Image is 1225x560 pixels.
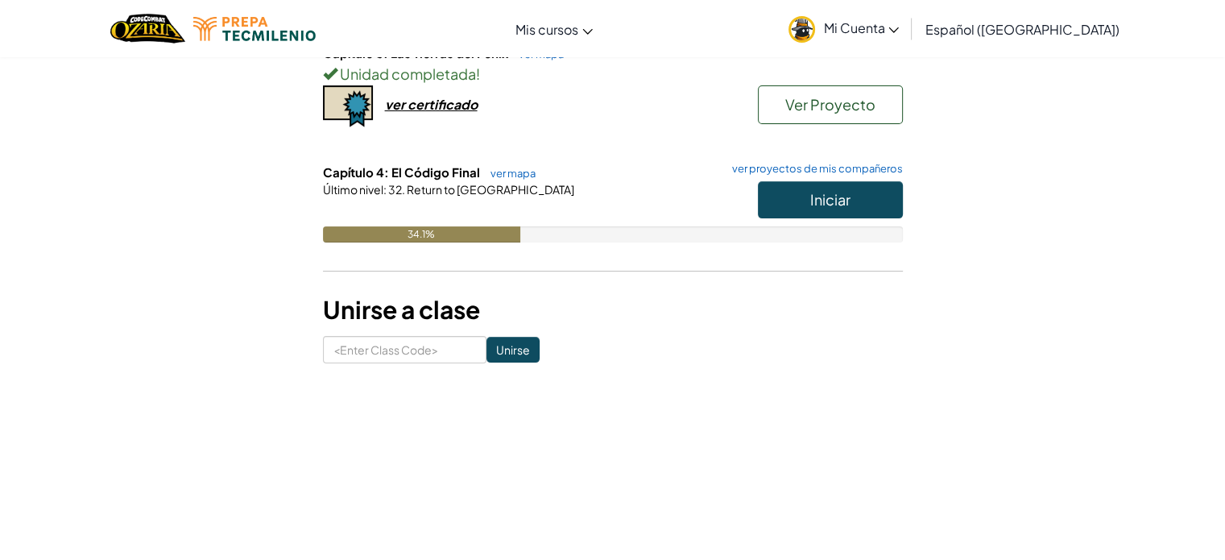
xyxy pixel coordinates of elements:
a: Español ([GEOGRAPHIC_DATA]) [917,7,1127,51]
span: Mis cursos [515,21,578,38]
span: Último nivel [323,182,383,197]
a: ver proyectos de mis compañeros [724,164,903,174]
a: ver mapa [482,167,536,180]
button: Iniciar [758,181,903,218]
span: Capítulo 3: Las Tierras del Fénix [323,45,511,60]
span: : [383,182,387,197]
button: Ver Proyecto [758,85,903,124]
span: Ver Proyecto [785,95,875,114]
span: ! [476,64,480,83]
span: Español ([GEOGRAPHIC_DATA]) [925,21,1119,38]
img: avatar [788,16,815,43]
span: 32. [387,182,405,197]
a: ver mapa [511,48,564,60]
a: Ozaria by CodeCombat logo [110,12,185,45]
a: Mis cursos [507,7,601,51]
input: Unirse [486,337,540,363]
span: Mi Cuenta [823,19,899,36]
img: Tecmilenio logo [193,17,316,41]
a: ver certificado [323,96,478,113]
span: Unidad completada [337,64,476,83]
input: <Enter Class Code> [323,336,486,363]
img: certificate-icon.png [323,85,373,127]
span: Return to [GEOGRAPHIC_DATA] [405,182,574,197]
a: Mi Cuenta [780,3,907,54]
span: Iniciar [810,190,850,209]
span: Capítulo 4: El Código Final [323,164,482,180]
div: ver certificado [385,96,478,113]
div: 34.1% [323,226,521,243]
img: Home [110,12,185,45]
h3: Unirse a clase [323,292,903,328]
